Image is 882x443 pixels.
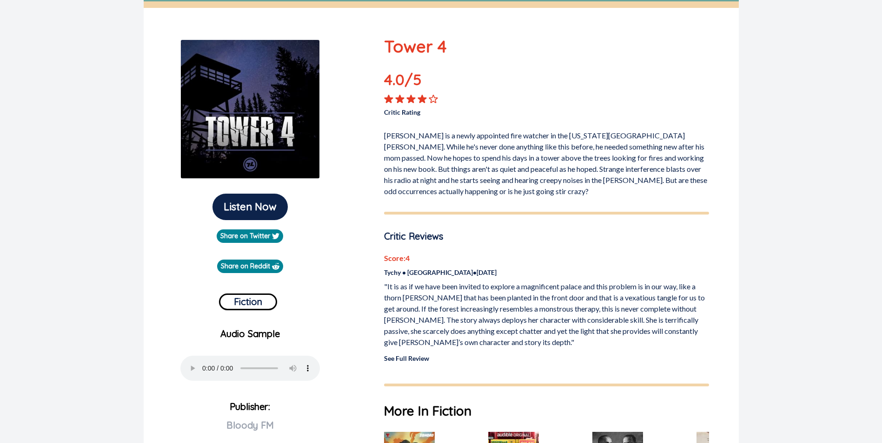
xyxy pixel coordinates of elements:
p: Score: 4 [384,253,709,264]
button: Fiction [219,293,277,310]
p: [PERSON_NAME] is a newly appointed fire watcher in the [US_STATE][GEOGRAPHIC_DATA][PERSON_NAME]. ... [384,126,709,197]
p: 4.0 /5 [384,68,449,94]
a: Share on Reddit [217,260,283,273]
h1: More In Fiction [384,401,709,421]
span: Bloody FM [226,419,274,431]
a: See Full Review [384,354,429,362]
p: Tychy • [GEOGRAPHIC_DATA] • [DATE] [384,267,709,277]
audio: Your browser does not support the audio element [180,356,320,381]
p: Critic Reviews [384,229,709,243]
a: Fiction [219,290,277,310]
p: Tower 4 [384,34,709,59]
p: Audio Sample [151,327,350,341]
button: Listen Now [212,194,288,220]
p: "It is as if we have been invited to explore a magnificent palace and this problem is in our way,... [384,281,709,348]
a: Share on Twitter [217,229,283,243]
p: Critic Rating [384,104,546,117]
img: Tower 4 [180,39,320,179]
